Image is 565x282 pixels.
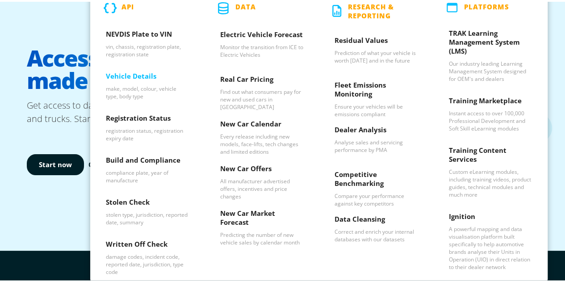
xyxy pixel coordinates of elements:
[90,189,205,231] a: Stolen Check - stolen type, jurisdiction, reported date, summary
[90,21,205,63] a: NEVDIS Plate to VIN - vin, chassis, registration plate, registration state
[449,94,532,108] h3: Training Marketplace
[335,47,418,63] p: Prediction of what your vehicle is worth [DATE] and in the future
[106,238,189,251] h3: Written Off Check
[319,206,433,251] a: Data Cleansing - Correct and enrich your internal databases with our datasets
[335,190,418,206] p: Compare your performance against key competitors
[106,83,189,98] p: make, model, colour, vehicle type, body type
[106,167,189,182] p: compliance plate, year of manufacture
[449,210,532,223] h3: Ignition
[106,196,189,209] h3: Stolen Check
[433,88,548,137] a: Training Marketplace - Instant access to over 100,000 Professional Development and Soft Skill eLe...
[106,209,189,224] p: stolen type, jurisdiction, reported date, summary
[348,0,433,18] p: Research & Reporting
[335,137,418,152] p: Analyse sales and servicing performance by PMA
[220,118,303,131] h3: New Car Calendar
[205,111,319,156] a: New Car Calendar - Every release including new models, face-lifts, tech changes and limited editions
[335,79,418,101] h3: Fleet Emissions Monitoring
[205,66,319,111] a: Real Car Pricing - Find out what consumers pay for new and used cars in Australia
[449,144,532,166] h3: Training Content Services
[121,0,134,13] p: API
[27,97,286,124] p: Get access to data for millions of Australian cars, motorbikes and trucks. Start building with Bl...
[90,105,205,147] a: Registration Status - registration status, registration expiry date
[106,251,189,274] p: damage codes, incident code, reported date, jurisdiction, type code
[235,0,256,13] p: Data
[464,0,509,11] p: PLATFORMS
[449,166,532,197] p: Custom eLearning modules, including training videos, product guides, technical modules and much more
[319,117,433,161] a: Dealer Analysis - Analyse sales and servicing performance by PMA
[220,86,303,109] p: Find out what consumers pay for new and used cars in [GEOGRAPHIC_DATA]
[220,131,303,154] p: Every release including new models, face-lifts, tech changes and limited editions
[335,101,418,116] p: Ensure your vehicles will be emissions compliant
[449,27,532,58] h3: TRAK Learning Management System (LMS)
[220,28,303,42] h3: Electric Vehicle Forecast
[335,34,418,47] h3: Residual Values
[88,158,134,168] a: Contact sales
[335,168,418,190] h3: Competitive Benchmarking
[433,203,548,276] a: Ignition - A powerful mapping and data visualisation platform built specifically to help automoti...
[90,63,205,105] a: Vehicle Details - make, model, colour, vehicle type, body type
[319,161,433,206] a: Competitive Benchmarking - Compare your performance against key competitors
[106,154,189,167] h3: Build and Compliance
[90,231,205,281] a: Written Off Check - damage codes, incident code, reported date, jurisdiction, type code
[335,123,418,137] h3: Dealer Analysis
[449,58,532,81] p: Our industry leading Learning Management System designed for OEM's and dealers
[106,125,189,140] p: registration status, registration expiry date
[220,73,303,86] h3: Real Car Pricing
[205,200,319,245] a: New Car Market Forecast - Predicting the number of new vehicle sales by calendar month
[220,42,303,57] p: Monitor the transition from ICE to Electric Vehicles
[220,229,303,244] p: Predicting the number of new vehicle sales by calendar month
[27,152,84,173] a: Start now
[205,21,319,66] a: Electric Vehicle Forecast - Monitor the transition from ICE to Electric Vehicles
[335,226,418,241] p: Correct and enrich your internal databases with our datasets
[319,27,433,72] a: Residual Values - Prediction of what your vehicle is worth today and in the future
[433,137,548,203] a: Training Content Services - Custom eLearning modules, including training videos, product guides, ...
[220,176,303,198] p: All manufacturer advertised offers, incentives and price changes
[106,41,189,56] p: vin, chassis, registration plate, registration state
[106,70,189,83] h3: Vehicle Details
[433,20,548,88] a: TRAK Learning Management System (LMS) - Our industry leading Learning Management System designed ...
[205,156,319,200] a: New Car Offers - All manufacturer advertised offers, incentives and price changes
[106,28,189,41] h3: NEVDIS Plate to VIN
[220,162,303,176] h3: New Car Offers
[319,72,433,117] a: Fleet Emissions Monitoring - Ensure your vehicles will be emissions compliant
[449,223,532,269] p: A powerful mapping and data visualisation platform built specifically to help automotive brands a...
[220,207,303,229] h3: New Car Market Forecast
[335,213,418,226] h3: Data Cleansing
[27,38,286,97] h1: Access to vehicle data, made simple
[449,108,532,130] p: Instant access to over 100,000 Professional Development and Soft Skill eLearning modules
[90,147,205,189] a: Build and Compliance - compliance plate, year of manufacture
[106,112,189,125] h3: Registration Status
